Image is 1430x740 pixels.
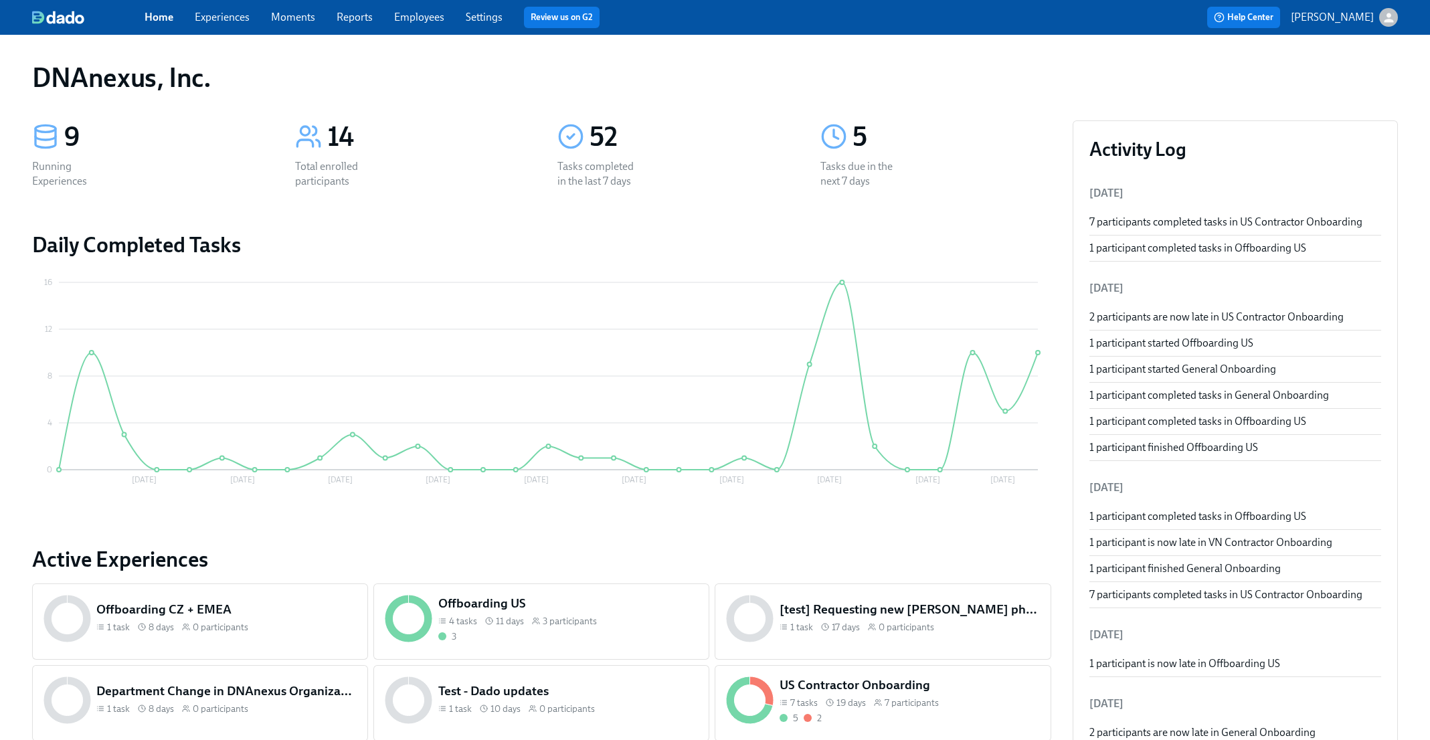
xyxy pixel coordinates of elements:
[394,11,444,23] a: Employees
[32,62,211,94] h1: DNAnexus, Inc.
[328,475,353,484] tspan: [DATE]
[438,595,699,612] h5: Offboarding US
[195,11,250,23] a: Experiences
[1089,472,1381,504] li: [DATE]
[271,11,315,23] a: Moments
[1089,137,1381,161] h3: Activity Log
[337,11,373,23] a: Reports
[543,615,597,628] span: 3 participants
[780,676,1040,694] h5: US Contractor Onboarding
[836,697,866,709] span: 19 days
[145,11,173,23] a: Home
[1089,561,1381,576] div: 1 participant finished General Onboarding
[1207,7,1280,28] button: Help Center
[107,621,130,634] span: 1 task
[32,11,145,24] a: dado
[715,583,1051,660] a: [test] Requesting new [PERSON_NAME] photos1 task 17 days0 participants
[790,697,818,709] span: 7 tasks
[1089,725,1381,740] div: 2 participants are now late in General Onboarding
[149,621,174,634] span: 8 days
[132,475,157,484] tspan: [DATE]
[780,601,1040,618] h5: [test] Requesting new [PERSON_NAME] photos
[832,621,860,634] span: 17 days
[1089,619,1381,651] li: [DATE]
[1089,336,1381,351] div: 1 participant started Offboarding US
[48,418,52,428] tspan: 4
[622,475,646,484] tspan: [DATE]
[96,682,357,700] h5: Department Change in DNAnexus Organization
[1089,414,1381,429] div: 1 participant completed tasks in Offboarding US
[1089,215,1381,229] div: 7 participants completed tasks in US Contractor Onboarding
[1089,388,1381,403] div: 1 participant completed tasks in General Onboarding
[1214,11,1273,24] span: Help Center
[820,159,906,189] div: Tasks due in the next 7 days
[373,583,709,660] a: Offboarding US4 tasks 11 days3 participants3
[1089,535,1381,550] div: 1 participant is now late in VN Contractor Onboarding
[1291,8,1398,27] button: [PERSON_NAME]
[539,703,595,715] span: 0 participants
[64,120,263,154] div: 9
[32,232,1051,258] h2: Daily Completed Tasks
[466,11,503,23] a: Settings
[193,621,248,634] span: 0 participants
[1089,656,1381,671] div: 1 participant is now late in Offboarding US
[1089,362,1381,377] div: 1 participant started General Onboarding
[452,630,456,643] div: 3
[790,621,813,634] span: 1 task
[1089,272,1381,304] li: [DATE]
[590,120,788,154] div: 52
[426,475,450,484] tspan: [DATE]
[149,703,174,715] span: 8 days
[1089,310,1381,325] div: 2 participants are now late in US Contractor Onboarding
[524,7,600,28] button: Review us on G2
[719,475,744,484] tspan: [DATE]
[990,475,1015,484] tspan: [DATE]
[1291,10,1374,25] p: [PERSON_NAME]
[47,465,52,474] tspan: 0
[32,159,118,189] div: Running Experiences
[327,120,526,154] div: 14
[32,546,1051,573] a: Active Experiences
[817,475,842,484] tspan: [DATE]
[853,120,1051,154] div: 5
[96,601,357,618] h5: Offboarding CZ + EMEA
[496,615,524,628] span: 11 days
[557,159,643,189] div: Tasks completed in the last 7 days
[32,11,84,24] img: dado
[915,475,940,484] tspan: [DATE]
[1089,241,1381,256] div: 1 participant completed tasks in Offboarding US
[1089,688,1381,720] li: [DATE]
[524,475,549,484] tspan: [DATE]
[449,703,472,715] span: 1 task
[438,630,456,643] div: Completed all due tasks
[1089,440,1381,455] div: 1 participant finished Offboarding US
[438,682,699,700] h5: Test - Dado updates
[804,712,822,725] div: With overdue tasks
[780,712,798,725] div: Completed all due tasks
[44,278,52,287] tspan: 16
[879,621,934,634] span: 0 participants
[885,697,939,709] span: 7 participants
[793,712,798,725] div: 5
[45,325,52,334] tspan: 12
[1089,509,1381,524] div: 1 participant completed tasks in Offboarding US
[32,583,368,660] a: Offboarding CZ + EMEA1 task 8 days0 participants
[449,615,477,628] span: 4 tasks
[490,703,521,715] span: 10 days
[1089,587,1381,602] div: 7 participants completed tasks in US Contractor Onboarding
[230,475,255,484] tspan: [DATE]
[295,159,381,189] div: Total enrolled participants
[817,712,822,725] div: 2
[1089,187,1124,199] span: [DATE]
[531,11,593,24] a: Review us on G2
[48,371,52,381] tspan: 8
[107,703,130,715] span: 1 task
[193,703,248,715] span: 0 participants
